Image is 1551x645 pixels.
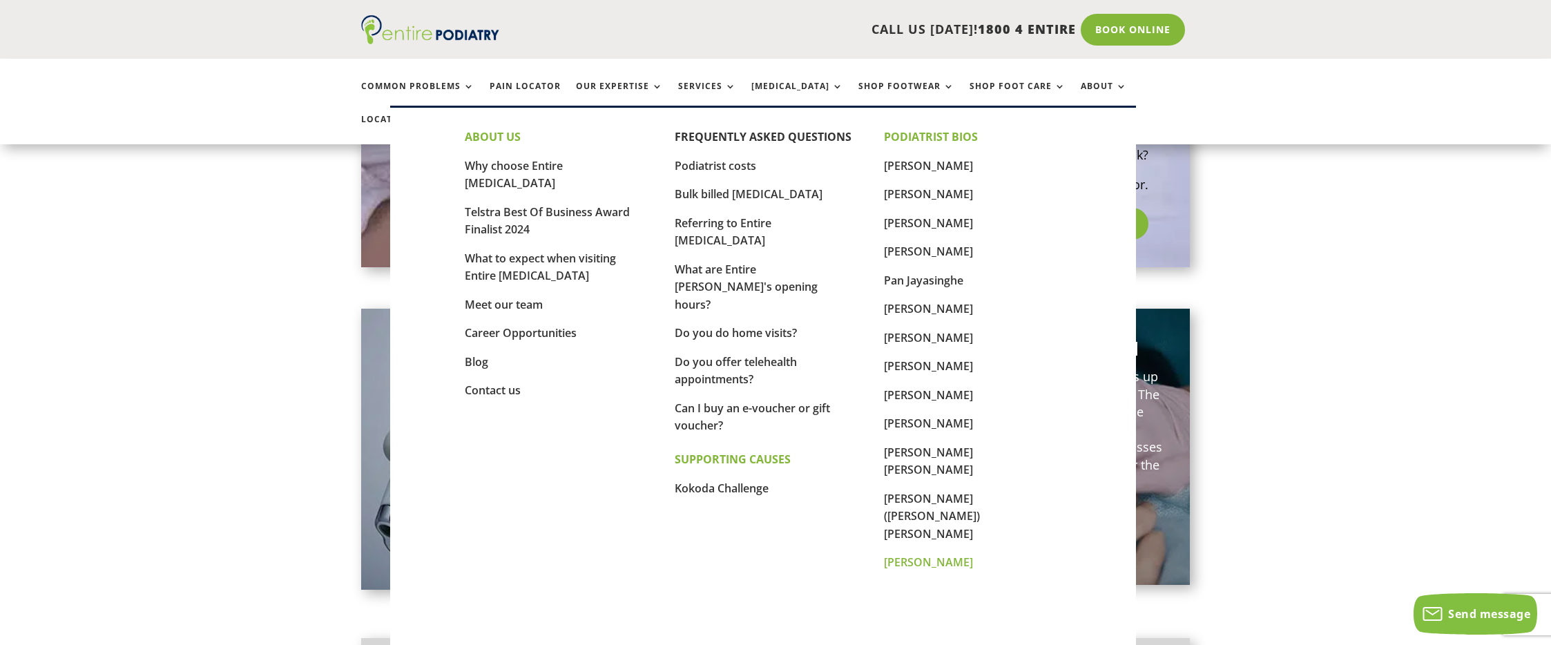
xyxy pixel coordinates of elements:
[678,81,736,111] a: Services
[465,158,563,191] a: Why choose Entire [MEDICAL_DATA]
[675,401,830,434] a: Can I buy an e-voucher or gift voucher?
[389,394,725,517] p: Entire [MEDICAL_DATA] were the first clinic in [GEOGRAPHIC_DATA] to introduce the Cutera Genesis ...
[465,383,521,398] a: Contact us
[884,244,973,259] a: [PERSON_NAME]
[465,129,521,144] strong: ABOUT US
[675,325,797,340] a: Do you do home visits?
[884,215,973,231] a: [PERSON_NAME]
[884,186,973,202] a: [PERSON_NAME]
[884,387,973,403] a: [PERSON_NAME]
[884,416,973,431] a: [PERSON_NAME]
[576,81,663,111] a: Our Expertise
[465,354,488,369] a: Blog
[675,129,851,144] a: FREQUENTLY ASKED QUESTIONS
[1414,593,1537,635] button: Send message
[970,81,1066,111] a: Shop Foot Care
[1448,606,1530,622] span: Send message
[884,445,973,478] a: [PERSON_NAME] [PERSON_NAME]
[884,273,963,288] a: Pan Jayasinghe
[490,81,561,111] a: Pain Locator
[1081,81,1127,111] a: About
[884,158,973,173] a: [PERSON_NAME]
[1081,14,1185,46] a: Book Online
[465,204,630,238] a: Telstra Best Of Business Award Finalist 2024
[361,33,499,47] a: Entire Podiatry
[465,325,577,340] a: Career Opportunities
[361,81,474,111] a: Common Problems
[361,115,430,144] a: Locations
[465,297,543,312] a: Meet our team
[884,129,978,144] strong: PODIATRIST BIOS
[675,215,771,249] a: Referring to Entire [MEDICAL_DATA]
[675,452,791,467] strong: SUPPORTING CAUSES
[884,301,973,316] a: [PERSON_NAME]
[361,15,499,44] img: logo (1)
[884,358,973,374] a: [PERSON_NAME]
[858,81,954,111] a: Shop Footwear
[884,330,973,345] a: [PERSON_NAME]
[751,81,843,111] a: [MEDICAL_DATA]
[675,481,769,496] a: Kokoda Challenge
[675,354,797,387] a: Do you offer telehealth appointments?
[552,21,1076,39] p: CALL US [DATE]!
[884,491,980,541] a: [PERSON_NAME] ([PERSON_NAME]) [PERSON_NAME]
[675,186,822,202] a: Bulk billed [MEDICAL_DATA]
[465,251,616,284] a: What to expect when visiting Entire [MEDICAL_DATA]
[675,158,756,173] a: Podiatrist costs
[675,262,818,312] a: What are Entire [PERSON_NAME]'s opening hours?
[884,555,973,570] a: [PERSON_NAME]
[978,21,1076,37] span: 1800 4 ENTIRE
[389,336,725,394] h3: Laser Treatment For [MEDICAL_DATA]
